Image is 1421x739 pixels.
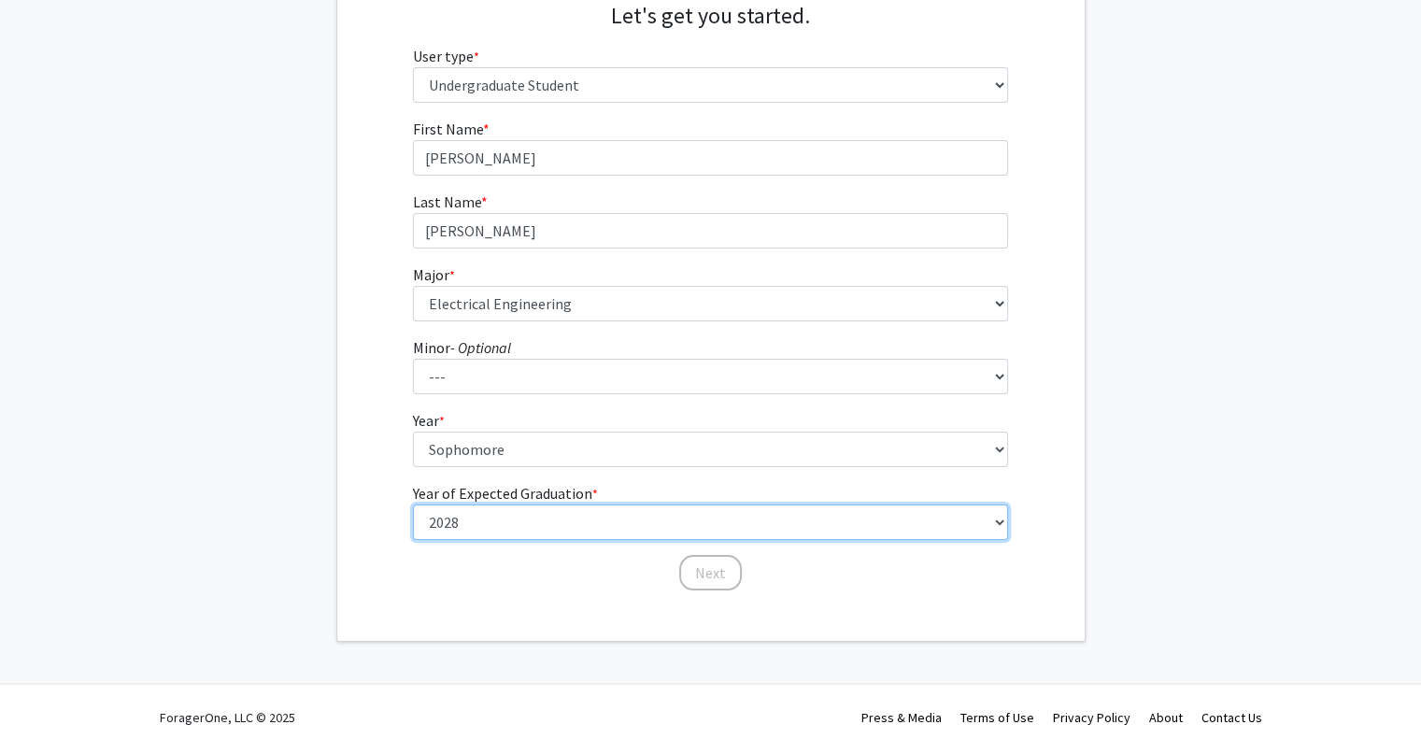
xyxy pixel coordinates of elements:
[413,120,483,138] span: First Name
[960,709,1034,726] a: Terms of Use
[861,709,942,726] a: Press & Media
[413,263,455,286] label: Major
[14,655,79,725] iframe: Chat
[413,192,481,211] span: Last Name
[1053,709,1130,726] a: Privacy Policy
[1149,709,1183,726] a: About
[413,482,598,505] label: Year of Expected Graduation
[413,336,511,359] label: Minor
[413,409,445,432] label: Year
[450,338,511,357] i: - Optional
[1201,709,1262,726] a: Contact Us
[413,45,479,67] label: User type
[679,555,742,590] button: Next
[413,3,1008,30] h4: Let's get you started.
